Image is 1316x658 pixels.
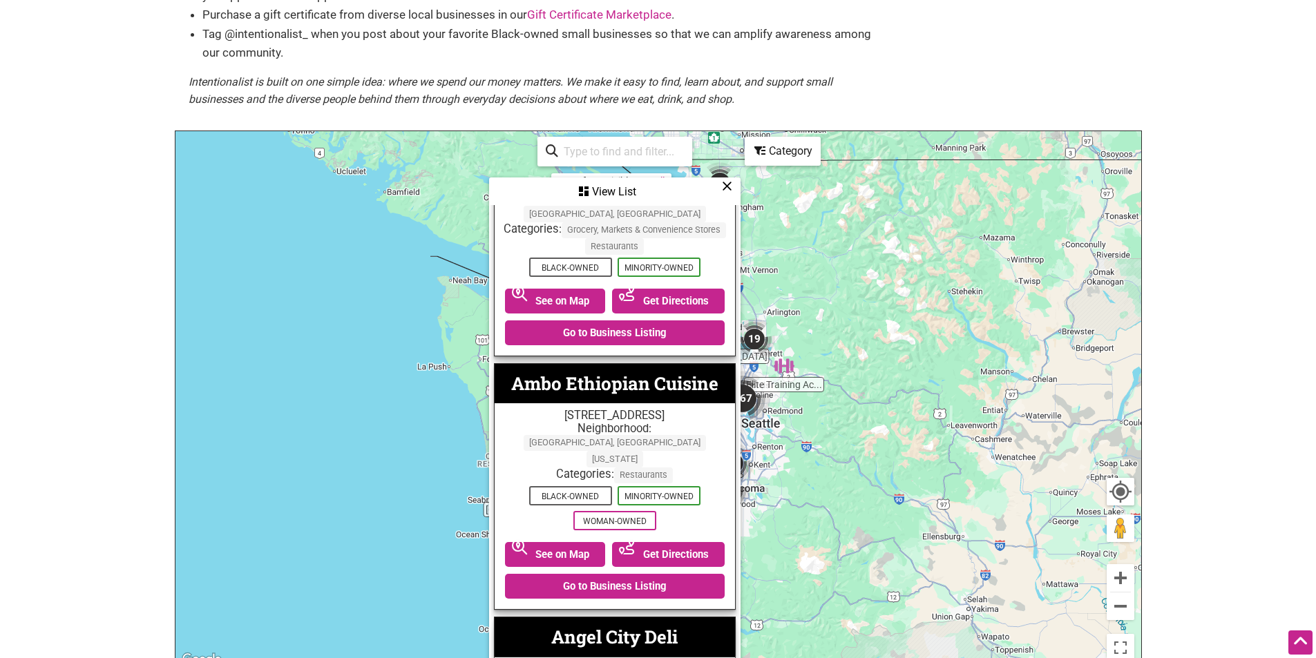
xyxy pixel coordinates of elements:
a: See All [637,175,665,186]
em: Intentionalist is built on one simple idea: where we spend our money matters. We make it easy to ... [189,75,832,106]
div: Elite Training Academy [774,356,794,376]
span: Restaurants [585,238,644,254]
span: [GEOGRAPHIC_DATA], [GEOGRAPHIC_DATA] [524,435,706,451]
div: [STREET_ADDRESS] [502,409,728,422]
div: Neighborhood: [502,193,728,222]
a: Get Directions [612,542,725,567]
span: Black-Owned [529,258,612,277]
input: Type to find and filter... [558,138,684,165]
li: Purchase a gift certificate from diverse local businesses in our . [202,6,879,24]
span: Restaurants [614,467,673,483]
span: [GEOGRAPHIC_DATA], [GEOGRAPHIC_DATA] [524,206,706,222]
div: Type to search and filter [537,137,692,166]
button: Your Location [1107,478,1134,505]
div: View List [490,179,739,205]
span: Minority-Owned [618,486,700,505]
a: Angel City Deli [551,625,678,648]
div: 6 [699,162,741,204]
div: Scroll Back to Top [1288,630,1313,655]
a: See on Map [505,542,606,567]
li: Tag @intentionalist_ when you post about your favorite Black-owned small businesses so that we ca... [202,25,879,62]
span: Grocery, Markets & Convenience Stores [562,222,726,238]
div: 77 [712,443,754,484]
div: Filter by category [745,137,821,166]
button: Drag Pegman onto the map to open Street View [1107,514,1134,542]
a: Gift Certificate Marketplace [527,8,671,21]
button: Zoom in [1107,564,1134,592]
span: Woman-Owned [573,511,656,530]
button: Zoom out [1107,592,1134,620]
div: Categories: [502,222,728,255]
div: Neighborhood: [502,422,728,467]
span: Black-Owned [529,486,612,505]
div: 19 [734,318,775,360]
div: 479 of 737 visible [558,175,633,186]
div: 3 [709,469,750,510]
a: Go to Business Listing [505,320,725,345]
a: See on Map [505,289,606,313]
a: Get Directions [612,289,725,313]
div: 367 [715,371,770,426]
a: Go to Business Listing [505,574,725,599]
span: Minority-Owned [618,258,700,277]
div: Categories: [502,467,728,483]
a: Ambo Ethiopian Cuisine [511,371,718,395]
span: [US_STATE] [587,451,643,467]
div: Category [746,138,819,164]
